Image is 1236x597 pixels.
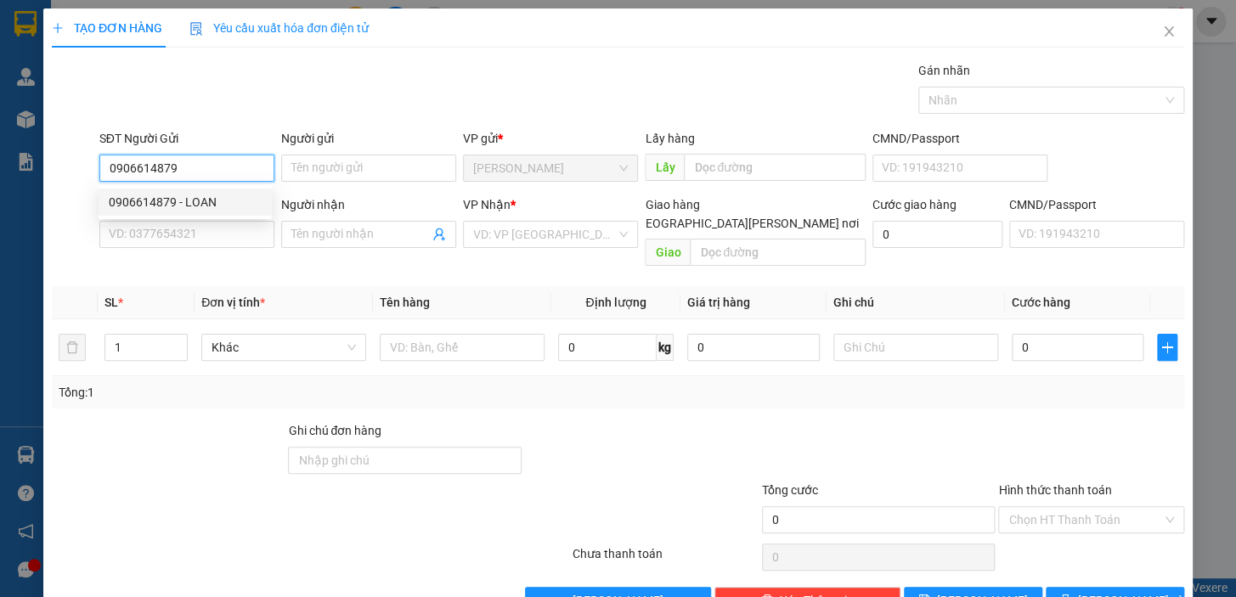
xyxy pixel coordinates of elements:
[1162,25,1176,38] span: close
[109,193,262,211] div: 0906614879 - LOAN
[657,334,674,361] span: kg
[380,296,430,309] span: Tên hàng
[52,21,162,35] span: TẠO ĐƠN HÀNG
[684,154,866,181] input: Dọc đường
[463,129,638,148] div: VP gửi
[833,334,998,361] input: Ghi Chú
[59,383,478,402] div: Tổng: 1
[645,198,699,211] span: Giao hàng
[184,21,225,62] img: logo.jpg
[1009,195,1184,214] div: CMND/Passport
[99,129,274,148] div: SĐT Người Gửi
[762,483,818,497] span: Tổng cước
[585,296,646,309] span: Định lượng
[189,21,369,35] span: Yêu cầu xuất hóa đơn điện tử
[104,296,118,309] span: SL
[1157,334,1177,361] button: plus
[99,189,272,216] div: 0906614879 - LOAN
[998,483,1111,497] label: Hình thức thanh toán
[645,239,690,266] span: Giao
[288,447,522,474] input: Ghi chú đơn hàng
[201,296,265,309] span: Đơn vị tính
[918,64,970,77] label: Gán nhãn
[627,214,866,233] span: [GEOGRAPHIC_DATA][PERSON_NAME] nơi
[571,544,760,574] div: Chưa thanh toán
[827,286,1005,319] th: Ghi chú
[288,424,381,437] label: Ghi chú đơn hàng
[645,154,684,181] span: Lấy
[189,22,203,36] img: icon
[212,335,356,360] span: Khác
[690,239,866,266] input: Dọc đường
[1158,341,1177,354] span: plus
[281,129,456,148] div: Người gửi
[432,228,446,241] span: user-add
[1145,8,1193,56] button: Close
[473,155,628,181] span: Ninh Hòa
[1012,296,1070,309] span: Cước hàng
[872,198,957,211] label: Cước giao hàng
[104,25,168,104] b: Gửi khách hàng
[281,195,456,214] div: Người nhận
[21,110,93,219] b: Phương Nam Express
[143,81,234,102] li: (c) 2017
[380,334,545,361] input: VD: Bàn, Ghế
[872,129,1047,148] div: CMND/Passport
[645,132,694,145] span: Lấy hàng
[143,65,234,78] b: [DOMAIN_NAME]
[687,334,820,361] input: 0
[463,198,511,211] span: VP Nhận
[687,296,750,309] span: Giá trị hàng
[52,22,64,34] span: plus
[59,334,86,361] button: delete
[872,221,1002,248] input: Cước giao hàng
